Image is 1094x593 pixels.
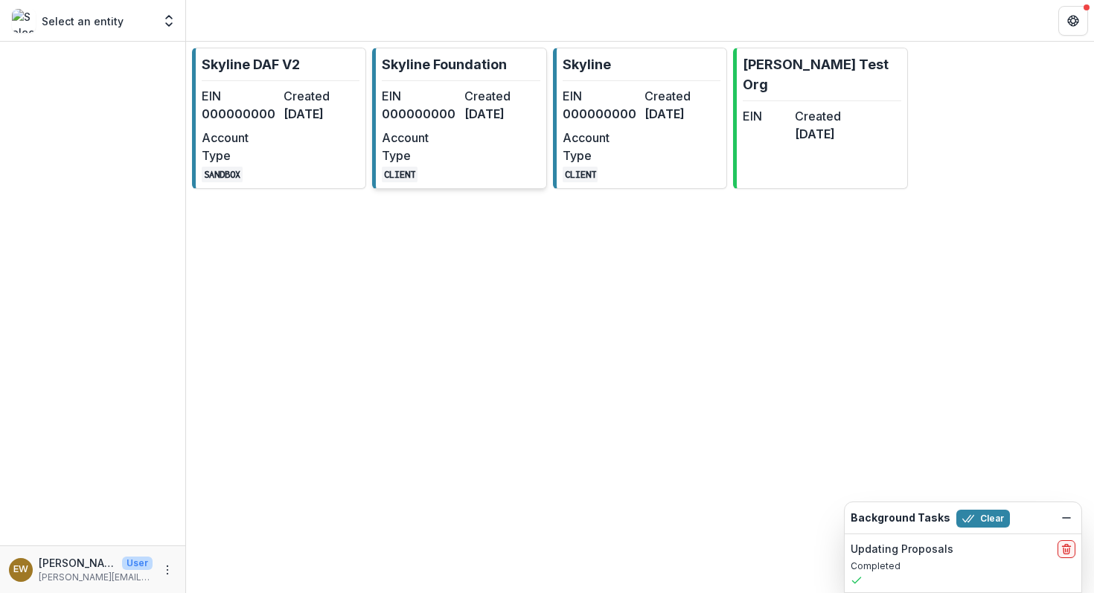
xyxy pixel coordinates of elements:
[122,557,153,570] p: User
[12,9,36,33] img: Select an entity
[159,6,179,36] button: Open entity switcher
[563,87,639,105] dt: EIN
[644,105,720,123] dd: [DATE]
[553,48,727,189] a: SkylineEIN000000000Created[DATE]Account TypeCLIENT
[42,13,124,29] p: Select an entity
[382,105,458,123] dd: 000000000
[563,54,611,74] p: Skyline
[795,125,841,143] dd: [DATE]
[39,571,153,584] p: [PERSON_NAME][EMAIL_ADDRESS][DOMAIN_NAME]
[13,565,28,574] div: Eddie Whitfield
[372,48,546,189] a: Skyline FoundationEIN000000000Created[DATE]Account TypeCLIENT
[382,167,418,182] code: CLIENT
[1058,509,1075,527] button: Dismiss
[464,87,540,105] dt: Created
[202,167,243,182] code: SANDBOX
[202,54,300,74] p: Skyline DAF V2
[563,129,639,164] dt: Account Type
[851,543,953,556] h2: Updating Proposals
[39,555,116,571] p: [PERSON_NAME]
[1058,540,1075,558] button: delete
[382,129,458,164] dt: Account Type
[563,167,598,182] code: CLIENT
[382,54,507,74] p: Skyline Foundation
[202,87,278,105] dt: EIN
[563,105,639,123] dd: 000000000
[202,129,278,164] dt: Account Type
[382,87,458,105] dt: EIN
[284,105,359,123] dd: [DATE]
[464,105,540,123] dd: [DATE]
[192,48,366,189] a: Skyline DAF V2EIN000000000Created[DATE]Account TypeSANDBOX
[733,48,907,189] a: [PERSON_NAME] Test OrgEINCreated[DATE]
[202,105,278,123] dd: 000000000
[284,87,359,105] dt: Created
[743,54,901,94] p: [PERSON_NAME] Test Org
[851,512,950,525] h2: Background Tasks
[743,107,789,125] dt: EIN
[644,87,720,105] dt: Created
[1058,6,1088,36] button: Get Help
[851,560,1075,573] p: Completed
[956,510,1010,528] button: Clear
[159,561,176,579] button: More
[795,107,841,125] dt: Created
